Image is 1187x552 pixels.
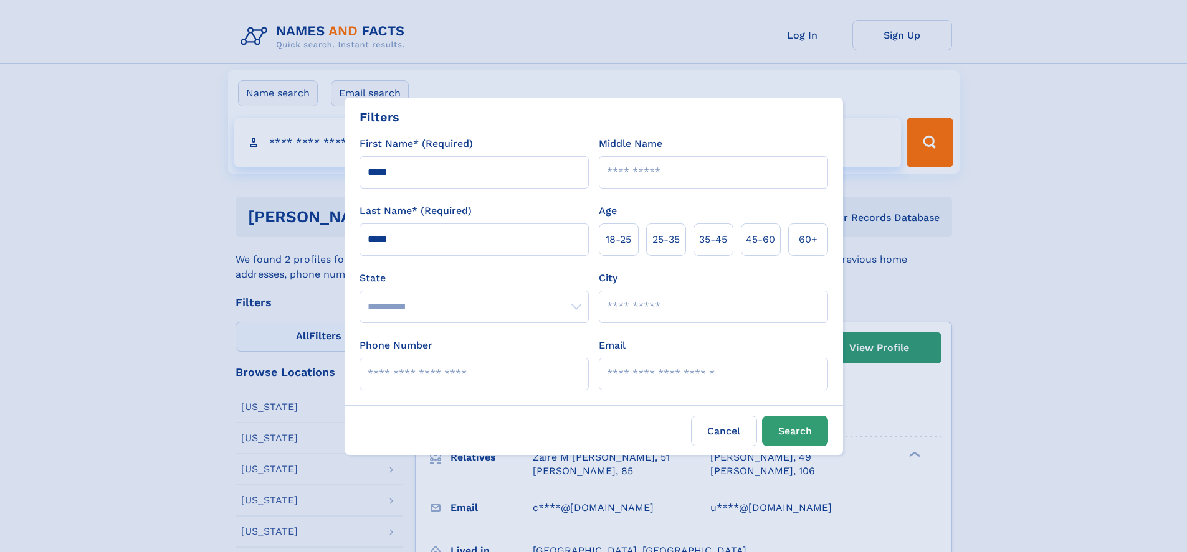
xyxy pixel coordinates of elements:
span: 35‑45 [699,232,727,247]
button: Search [762,416,828,446]
label: Age [599,203,617,218]
label: City [599,271,617,286]
label: Email [599,338,626,353]
span: 45‑60 [746,232,775,247]
span: 60+ [799,232,818,247]
label: State [360,271,589,286]
label: First Name* (Required) [360,136,473,151]
span: 25‑35 [652,232,680,247]
label: Phone Number [360,338,432,353]
span: 18‑25 [606,232,631,247]
label: Cancel [691,416,757,446]
label: Last Name* (Required) [360,203,472,218]
label: Middle Name [599,136,662,151]
div: Filters [360,108,399,126]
